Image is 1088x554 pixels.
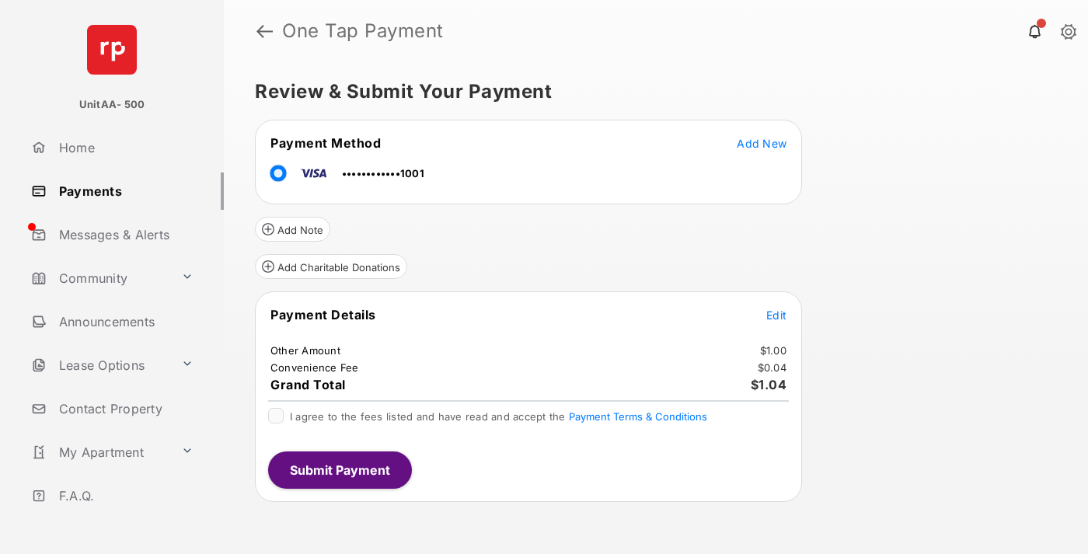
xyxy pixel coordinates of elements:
[25,216,224,253] a: Messages & Alerts
[255,217,330,242] button: Add Note
[282,22,444,40] strong: One Tap Payment
[87,25,137,75] img: svg+xml;base64,PHN2ZyB4bWxucz0iaHR0cDovL3d3dy53My5vcmcvMjAwMC9zdmciIHdpZHRoPSI2NCIgaGVpZ2h0PSI2NC...
[751,377,787,392] span: $1.04
[255,82,1044,101] h5: Review & Submit Your Payment
[79,97,145,113] p: UnitAA- 500
[342,167,424,179] span: ••••••••••••1001
[766,307,786,322] button: Edit
[569,410,707,423] button: I agree to the fees listed and have read and accept the
[737,135,786,151] button: Add New
[759,343,787,357] td: $1.00
[25,434,175,471] a: My Apartment
[255,254,407,279] button: Add Charitable Donations
[766,308,786,322] span: Edit
[25,129,224,166] a: Home
[270,135,381,151] span: Payment Method
[270,361,360,375] td: Convenience Fee
[270,307,376,322] span: Payment Details
[25,477,224,514] a: F.A.Q.
[290,410,707,423] span: I agree to the fees listed and have read and accept the
[268,451,412,489] button: Submit Payment
[270,343,341,357] td: Other Amount
[737,137,786,150] span: Add New
[270,377,346,392] span: Grand Total
[25,260,175,297] a: Community
[25,172,224,210] a: Payments
[25,347,175,384] a: Lease Options
[25,390,224,427] a: Contact Property
[25,303,224,340] a: Announcements
[757,361,787,375] td: $0.04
